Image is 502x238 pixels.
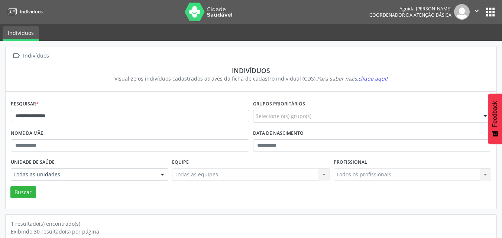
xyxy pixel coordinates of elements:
[3,26,39,41] a: Indivíduos
[454,4,470,20] img: img
[11,157,55,168] label: Unidade de saúde
[13,171,153,178] span: Todas as unidades
[317,75,388,82] i: Para saber mais,
[369,6,451,12] div: Aguida [PERSON_NAME]
[172,157,189,168] label: Equipe
[470,4,484,20] button: 
[484,6,497,19] button: apps
[11,228,491,235] div: Exibindo 30 resultado(s) por página
[334,157,367,168] label: Profissional
[20,9,43,15] span: Indivíduos
[253,98,305,110] label: Grupos prioritários
[16,66,486,75] div: Indivíduos
[358,75,388,82] span: clique aqui!
[5,6,43,18] a: Indivíduos
[11,220,491,228] div: 1 resultado(s) encontrado(s)
[473,7,481,15] i: 
[253,128,304,139] label: Data de nascimento
[11,50,50,61] a:  Indivíduos
[492,101,498,127] span: Feedback
[256,112,311,120] span: Selecione o(s) grupo(s)
[11,128,43,139] label: Nome da mãe
[369,12,451,18] span: Coordenador da Atenção Básica
[11,50,22,61] i: 
[11,98,39,110] label: Pesquisar
[16,75,486,82] div: Visualize os indivíduos cadastrados através da ficha de cadastro individual (CDS).
[22,50,50,61] div: Indivíduos
[10,186,36,199] button: Buscar
[488,94,502,144] button: Feedback - Mostrar pesquisa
